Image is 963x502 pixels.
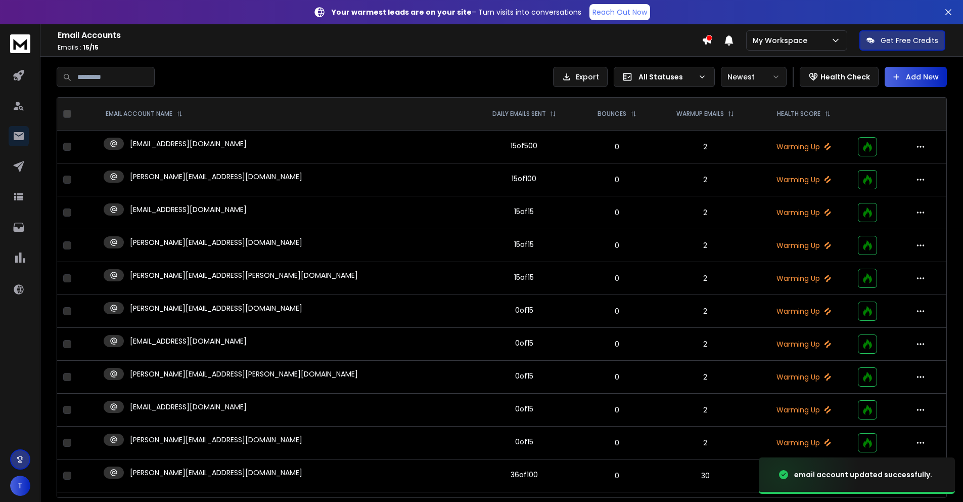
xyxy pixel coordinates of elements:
td: 2 [655,262,756,295]
p: All Statuses [638,72,694,82]
p: WARMUP EMAILS [676,110,724,118]
p: Warming Up [762,240,846,250]
p: Warming Up [762,142,846,152]
img: logo [10,34,30,53]
td: 30 [655,459,756,492]
p: [PERSON_NAME][EMAIL_ADDRESS][DOMAIN_NAME] [130,435,302,445]
td: 2 [655,361,756,394]
p: Warming Up [762,273,846,283]
div: EMAIL ACCOUNT NAME [106,110,182,118]
p: 0 [585,339,649,349]
div: email account updated successfully. [794,470,932,480]
div: 0 of 15 [515,338,533,348]
p: Warming Up [762,306,846,316]
p: DAILY EMAILS SENT [492,110,546,118]
p: 0 [585,306,649,316]
td: 2 [655,328,756,361]
div: 15 of 15 [514,272,534,282]
span: 15 / 15 [83,43,99,52]
p: 0 [585,405,649,415]
div: 15 of 15 [514,239,534,249]
div: 36 of 100 [511,470,538,480]
td: 2 [655,229,756,262]
p: Reach Out Now [592,7,647,17]
div: 0 of 15 [515,437,533,447]
td: 2 [655,295,756,328]
strong: Your warmest leads are on your site [332,7,472,17]
p: [PERSON_NAME][EMAIL_ADDRESS][DOMAIN_NAME] [130,303,302,313]
button: Health Check [800,67,879,87]
p: [PERSON_NAME][EMAIL_ADDRESS][PERSON_NAME][DOMAIN_NAME] [130,270,358,280]
div: 0 of 15 [515,371,533,381]
p: 0 [585,175,649,185]
button: T [10,476,30,496]
div: 15 of 500 [511,141,537,151]
p: 0 [585,372,649,382]
td: 2 [655,131,756,163]
h1: Email Accounts [58,29,702,41]
p: [EMAIL_ADDRESS][DOMAIN_NAME] [130,402,247,412]
p: BOUNCES [598,110,626,118]
p: Emails : [58,44,702,52]
p: 0 [585,438,649,448]
a: Reach Out Now [589,4,650,20]
p: Warming Up [762,372,846,382]
p: 0 [585,142,649,152]
td: 2 [655,427,756,459]
p: [PERSON_NAME][EMAIL_ADDRESS][DOMAIN_NAME] [130,237,302,247]
td: 2 [655,196,756,229]
p: Health Check [820,72,870,82]
button: Get Free Credits [859,30,945,51]
p: Warming Up [762,405,846,415]
button: Newest [721,67,787,87]
p: 0 [585,207,649,218]
p: [EMAIL_ADDRESS][DOMAIN_NAME] [130,139,247,149]
p: Get Free Credits [881,35,938,46]
button: Export [553,67,608,87]
p: Warming Up [762,339,846,349]
p: [PERSON_NAME][EMAIL_ADDRESS][PERSON_NAME][DOMAIN_NAME] [130,369,358,379]
p: [EMAIL_ADDRESS][DOMAIN_NAME] [130,204,247,215]
button: Add New [885,67,947,87]
p: 0 [585,240,649,250]
div: 15 of 100 [512,174,536,184]
p: [PERSON_NAME][EMAIL_ADDRESS][DOMAIN_NAME] [130,468,302,478]
p: My Workspace [753,35,811,46]
p: [PERSON_NAME][EMAIL_ADDRESS][DOMAIN_NAME] [130,172,302,182]
div: 0 of 15 [515,305,533,315]
p: – Turn visits into conversations [332,7,581,17]
td: 2 [655,163,756,196]
p: [EMAIL_ADDRESS][DOMAIN_NAME] [130,336,247,346]
p: Warming Up [762,438,846,448]
p: 0 [585,471,649,481]
td: 2 [655,394,756,427]
div: 0 of 15 [515,404,533,414]
p: 0 [585,273,649,283]
p: Warming Up [762,175,846,185]
p: Warming Up [762,207,846,218]
p: HEALTH SCORE [777,110,820,118]
div: 15 of 15 [514,206,534,217]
